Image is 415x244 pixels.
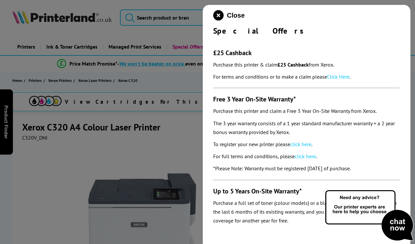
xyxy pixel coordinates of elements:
[213,107,400,115] p: Purchase this printer and claim a Free 3 Year On-Site Warranty from Xerox.
[213,119,400,137] p: The 3 year warranty consists of a 1 year standard manufacturer warranty + a 2 year bonus warranty...
[213,72,400,81] p: For terms and conditions or to make a claim please .
[213,140,400,149] p: To register your new printer please .
[213,199,400,225] p: Purchase a full set of toner (colour models) or a black toner (mono models only) in the last 6 mo...
[213,10,245,21] button: close modal
[213,164,400,173] p: *Please Note: Warranty must be registered [DATE] of purchase.
[213,187,400,195] h3: Up to 5 Years On-Site Warranty*
[227,12,245,19] span: Close
[213,95,400,103] h3: Free 3 Year On-Site Warranty*
[327,73,349,80] a: Click Here
[213,152,400,161] p: For full terms and conditions, please .
[213,60,400,69] p: Purchase this printer & claim from Xerox.
[277,61,309,68] strong: £25 Cashback
[295,153,316,160] a: click here
[213,49,400,57] h3: £25 Cashback
[290,141,311,147] a: click here
[213,26,400,36] div: Special Offers
[324,189,415,243] img: Open Live Chat window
